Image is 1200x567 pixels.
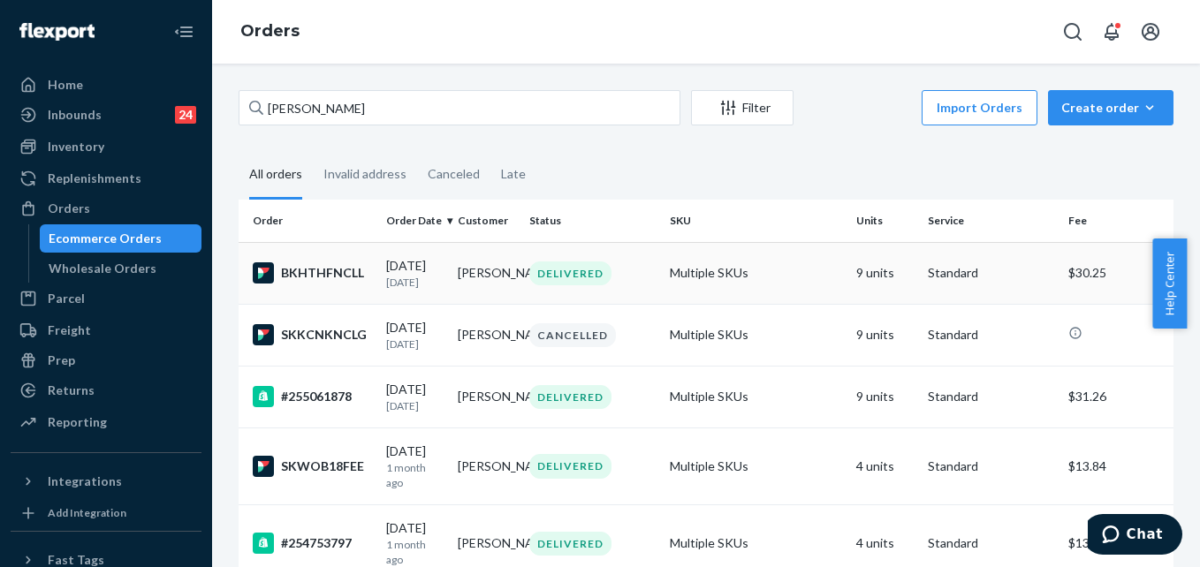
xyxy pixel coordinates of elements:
[48,472,122,490] div: Integrations
[922,90,1037,125] button: Import Orders
[428,151,480,197] div: Canceled
[11,132,201,161] a: Inventory
[249,151,302,200] div: All orders
[386,398,444,413] p: [DATE]
[48,382,95,399] div: Returns
[1061,200,1173,242] th: Fee
[253,324,372,345] div: SKKCNKNCLG
[48,170,141,187] div: Replenishments
[529,532,611,556] div: DELIVERED
[529,454,611,478] div: DELIVERED
[663,366,850,427] td: Multiple SKUs
[175,106,196,124] div: 24
[849,242,921,304] td: 9 units
[48,321,91,339] div: Freight
[253,533,372,554] div: #254753797
[48,290,85,307] div: Parcel
[1061,427,1173,504] td: $13.84
[386,319,444,352] div: [DATE]
[451,304,522,366] td: [PERSON_NAME]
[48,106,102,124] div: Inbounds
[379,200,451,242] th: Order Date
[11,316,201,344] a: Freight
[239,200,379,242] th: Order
[48,138,104,155] div: Inventory
[1088,514,1182,558] iframe: Opens a widget where you can chat to one of our agents
[11,101,201,129] a: Inbounds24
[239,90,680,125] input: Search orders
[1094,14,1129,49] button: Open notifications
[48,200,90,217] div: Orders
[253,262,372,283] div: BKHTHFNCLL
[451,366,522,427] td: [PERSON_NAME]
[40,254,202,283] a: Wholesale Orders
[323,151,406,197] div: Invalid address
[48,76,83,94] div: Home
[529,323,616,347] div: CANCELLED
[1133,14,1168,49] button: Open account menu
[928,388,1054,405] p: Standard
[692,99,793,117] div: Filter
[253,386,372,407] div: #255061878
[849,427,921,504] td: 4 units
[1152,238,1187,329] button: Help Center
[451,242,522,304] td: [PERSON_NAME]
[48,352,75,369] div: Prep
[1048,90,1173,125] button: Create order
[928,264,1054,282] p: Standard
[1061,242,1173,304] td: $30.25
[458,213,515,228] div: Customer
[849,200,921,242] th: Units
[691,90,794,125] button: Filter
[240,21,300,41] a: Orders
[226,6,314,57] ol: breadcrumbs
[48,505,126,520] div: Add Integration
[11,71,201,99] a: Home
[386,519,444,567] div: [DATE]
[921,200,1061,242] th: Service
[663,427,850,504] td: Multiple SKUs
[522,200,663,242] th: Status
[1061,99,1160,117] div: Create order
[11,346,201,374] a: Prep
[48,413,107,431] div: Reporting
[166,14,201,49] button: Close Navigation
[386,537,444,567] p: 1 month ago
[11,467,201,495] button: Integrations
[529,385,611,409] div: DELIVERED
[1055,14,1090,49] button: Open Search Box
[928,534,1054,552] p: Standard
[849,366,921,427] td: 9 units
[11,503,201,524] a: Add Integration
[663,242,850,304] td: Multiple SKUs
[386,460,444,490] p: 1 month ago
[386,275,444,290] p: [DATE]
[928,457,1054,475] p: Standard
[386,257,444,290] div: [DATE]
[386,336,444,352] p: [DATE]
[11,164,201,193] a: Replenishments
[49,230,162,247] div: Ecommerce Orders
[529,261,611,285] div: DELIVERED
[928,326,1054,344] p: Standard
[386,442,444,490] div: [DATE]
[11,376,201,404] a: Returns
[849,304,921,366] td: 9 units
[11,408,201,436] a: Reporting
[386,381,444,413] div: [DATE]
[253,456,372,477] div: SKWOB18FEE
[501,151,526,197] div: Late
[11,284,201,313] a: Parcel
[451,427,522,504] td: [PERSON_NAME]
[663,200,850,242] th: SKU
[19,23,95,41] img: Flexport logo
[1061,366,1173,427] td: $31.26
[663,304,850,366] td: Multiple SKUs
[40,224,202,253] a: Ecommerce Orders
[11,194,201,223] a: Orders
[49,260,156,277] div: Wholesale Orders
